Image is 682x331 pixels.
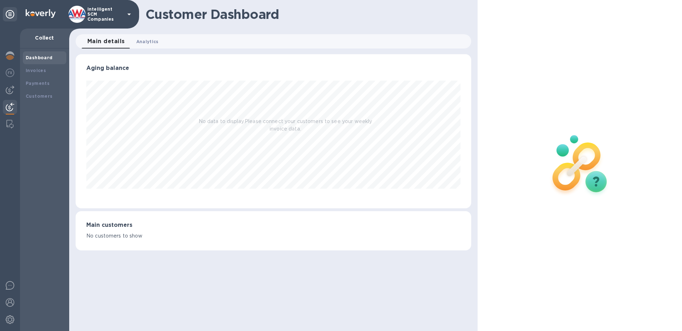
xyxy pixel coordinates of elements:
[26,93,53,99] b: Customers
[86,65,460,72] h3: Aging balance
[86,232,460,240] p: No customers to show
[26,9,56,18] img: Logo
[86,222,460,229] h3: Main customers
[146,7,466,22] h1: Customer Dashboard
[26,68,46,73] b: Invoices
[3,7,17,21] div: Unpin categories
[6,68,14,77] img: Foreign exchange
[87,36,125,46] span: Main details
[87,7,123,22] p: Intelligent SCM Companies
[26,34,63,41] p: Collect
[136,38,159,45] span: Analytics
[26,81,50,86] b: Payments
[26,55,53,60] b: Dashboard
